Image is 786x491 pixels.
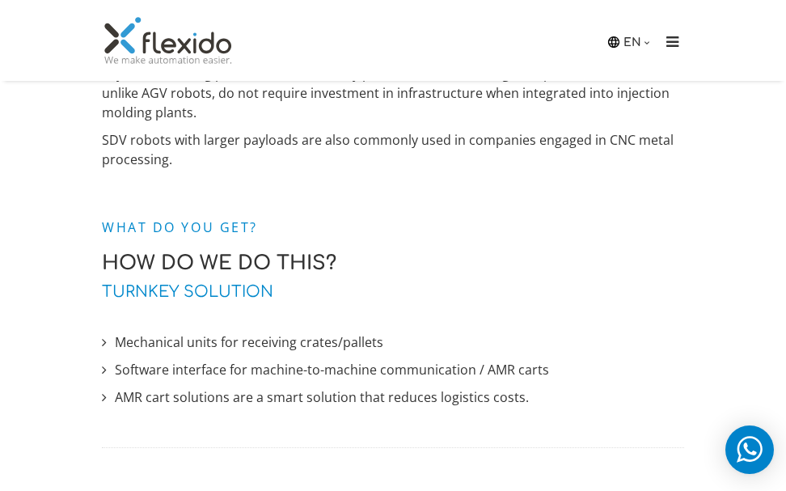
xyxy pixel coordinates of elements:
font: AMR cart solutions are a smart solution that reduces logistics costs. [115,388,529,406]
i: Menu [636,35,708,49]
img: Flexido, doo [102,16,235,65]
font: Software interface for machine-to-machine communication / AMR carts [115,361,549,379]
img: icon-laguage.svg [606,35,621,49]
img: whatsapp_icon_white.svg [733,434,766,464]
font: TURNKEY SOLUTION [102,283,273,300]
font: SDV robots with medium and small payloads are used in plastic injection molding plants (injection... [102,45,671,121]
font: Mechanical units for receiving crates/pallets [115,333,383,351]
font: EN [623,36,641,49]
font: WHAT DO YOU GET? [102,218,258,236]
font: SDV robots with larger payloads are also commonly used in companies engaged in CNC metal processing. [102,131,674,168]
font: HOW DO WE DO THIS? [102,252,336,274]
a: EN [623,33,668,51]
